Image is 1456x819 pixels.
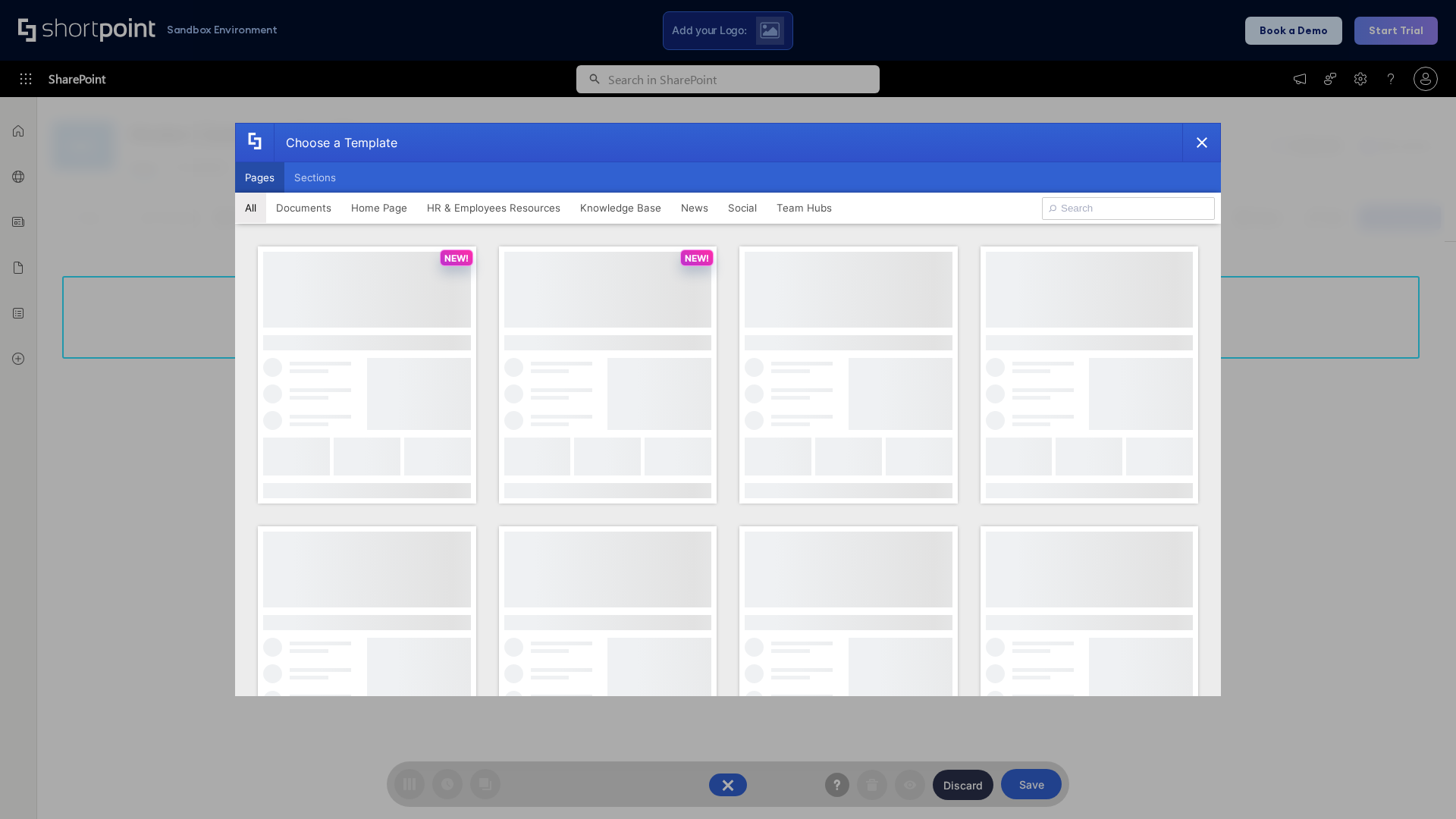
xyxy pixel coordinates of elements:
button: All [235,193,266,223]
p: NEW! [685,253,709,264]
button: Home Page [341,193,417,223]
div: template selector [235,123,1221,696]
button: Sections [284,162,346,193]
button: Team Hubs [767,193,842,223]
input: Search [1042,197,1215,220]
p: NEW! [444,253,469,264]
div: Choose a Template [274,124,397,162]
button: Documents [266,193,341,223]
button: News [671,193,718,223]
button: HR & Employees Resources [417,193,570,223]
button: Knowledge Base [570,193,671,223]
button: Social [718,193,767,223]
iframe: Chat Widget [1380,746,1456,819]
button: Pages [235,162,284,193]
